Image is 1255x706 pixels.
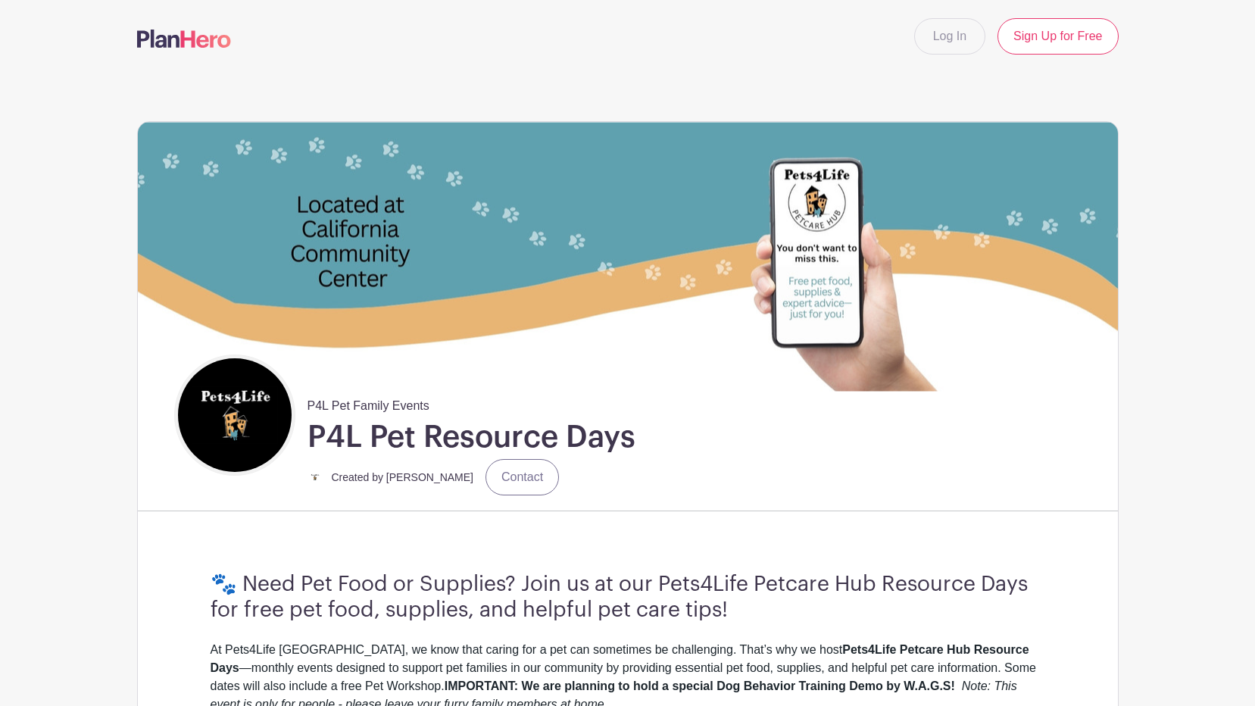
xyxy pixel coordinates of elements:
[308,418,635,456] h1: P4L Pet Resource Days
[178,358,292,472] img: square%20black%20logo%20FB%20profile.jpg
[445,679,955,692] strong: IMPORTANT: We are planning to hold a special Dog Behavior Training Demo by W.A.G.S!
[308,470,323,485] img: small%20square%20logo.jpg
[485,459,559,495] a: Contact
[914,18,985,55] a: Log In
[997,18,1118,55] a: Sign Up for Free
[138,122,1118,391] img: 40210%20Zip.jpg
[211,643,1029,674] strong: Pets4Life Petcare Hub Resource Days
[211,572,1045,623] h3: 🐾 Need Pet Food or Supplies? Join us at our Pets4Life Petcare Hub Resource Days for free pet food...
[332,471,474,483] small: Created by [PERSON_NAME]
[308,391,429,415] span: P4L Pet Family Events
[137,30,231,48] img: logo-507f7623f17ff9eddc593b1ce0a138ce2505c220e1c5a4e2b4648c50719b7d32.svg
